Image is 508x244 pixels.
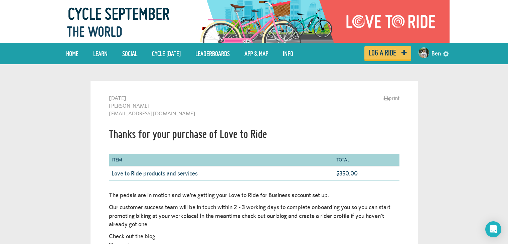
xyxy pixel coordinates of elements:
[109,233,155,240] a: Check out the blog
[67,21,122,42] span: The World
[109,127,399,141] h1: Thanks for your purchase of Love to Ride
[109,166,334,180] td: Love to Ride products and services
[109,102,399,110] li: [PERSON_NAME]
[418,47,429,58] img: Small navigation user avatar
[384,94,399,102] a: print
[109,203,399,229] p: Our customer success team will be in touch within 2 - 3 working days to complete onboarding you s...
[109,154,334,166] th: Item
[61,45,83,62] a: Home
[239,45,273,62] a: App & Map
[117,45,142,62] a: Social
[369,50,396,56] span: Log a ride
[364,46,411,59] a: Log a ride
[443,50,449,56] a: settings drop down toggle
[278,45,298,62] a: Info
[485,221,501,237] div: Open Intercom Messenger
[190,45,235,62] a: Leaderboards
[109,94,399,102] li: [DATE]
[109,110,399,117] li: [EMAIL_ADDRESS][DOMAIN_NAME]
[432,45,441,62] a: Ben
[109,191,399,200] p: The pedals are in motion and we're getting your Love to Ride for Business account set up.
[334,154,399,166] th: Total
[147,45,186,62] a: Cycle [DATE]
[88,45,113,62] a: LEARN
[334,166,399,180] td: $350.00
